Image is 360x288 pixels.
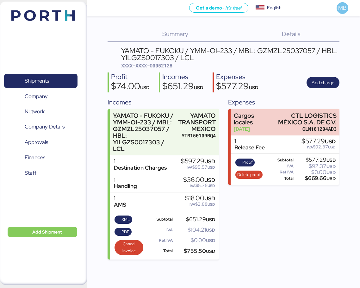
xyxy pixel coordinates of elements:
div: Expenses [216,72,258,82]
span: Cancel invoice [117,241,142,254]
div: Cargos locales [234,112,272,126]
span: Company Details [25,122,65,131]
div: YAMATO - FUKOKU / YMM-OI-233 / MBL: GZMZL25037057 / HBL: YILGZS0017303 / LCL [113,112,175,153]
div: $755.50 [174,249,215,254]
div: YAMATO - FUKOKU / YMM-OI-233 / MBL: GZMZL25037057 / HBL: YILGZS0017303 / LCL [121,47,339,61]
div: Ret IVA [267,170,294,174]
span: PDF [121,229,129,235]
span: USD [325,138,336,145]
span: USD [328,145,336,150]
span: USD [206,227,215,233]
button: Proof [235,159,255,167]
button: Add Shipment [8,227,77,237]
span: USD [204,195,215,202]
span: Approvals [25,138,48,147]
span: Delete proof [237,171,261,178]
div: $95.57 [181,165,215,170]
span: Details [282,30,301,38]
span: USD [326,176,336,181]
div: Expenses [228,97,339,107]
span: USD [208,202,215,207]
span: Summary [162,30,188,38]
span: USD [208,165,215,170]
div: YAMATO TRANSPORT MEXICO [178,112,216,132]
div: Incomes [108,97,219,107]
div: $36.00 [183,177,215,184]
div: $0.00 [295,170,336,175]
div: CLM181204AD3 [275,126,337,132]
div: Ret IVA [147,238,173,243]
span: USD [140,85,150,91]
div: $2.88 [185,202,215,207]
div: Total [267,176,294,181]
div: $577.29 [295,158,336,162]
span: Proof [242,159,253,166]
div: Profit [111,72,150,82]
span: USD [204,158,215,165]
span: USD [326,157,336,163]
span: IVA [187,165,192,170]
span: Shipments [25,76,49,85]
div: $0.00 [174,238,215,243]
div: Handling [114,183,137,190]
span: IVA [190,183,196,188]
button: PDF [115,228,132,236]
span: Network [25,107,45,116]
div: $669.66 [295,176,336,181]
span: Staff [25,168,36,178]
div: $5.76 [183,183,215,188]
div: $577.29 [301,138,336,145]
div: $651.29 [162,82,203,92]
div: Destination Charges [114,165,167,171]
div: Incomes [162,72,203,82]
button: Delete proof [235,171,263,179]
button: Cancel invoice [115,240,143,255]
div: 1 [234,138,265,145]
a: Finances [4,150,78,165]
div: 1 [114,195,126,202]
div: $92.37 [301,145,336,149]
a: Shipments [4,74,78,88]
span: IVA [307,145,313,150]
span: USD [206,248,215,254]
span: Company [25,92,48,101]
span: USD [204,177,215,184]
div: $104.21 [174,228,215,232]
span: MB [338,4,347,12]
div: $597.29 [181,158,215,165]
span: USD [208,183,215,188]
button: XML [115,216,132,224]
div: $74.00 [111,82,150,92]
div: YTM150109BQA [178,132,216,139]
span: USD [326,164,336,169]
div: 1 [114,177,137,183]
div: $577.29 [216,82,258,92]
div: [DATE] [234,126,272,132]
div: AMS [114,202,126,208]
div: Subtotal [147,217,173,222]
span: XML [121,216,130,223]
span: USD [194,85,203,91]
span: IVA [189,202,195,207]
span: USD [249,85,258,91]
span: Add Shipment [32,228,62,236]
a: Company [4,89,78,103]
div: English [267,4,282,11]
div: $18.00 [185,195,215,202]
div: Subtotal [267,158,294,162]
span: USD [206,238,215,243]
span: Add charge [312,79,334,86]
div: 1 [114,158,167,165]
div: CTL LOGISTICS MÉXICO S.A. DE C.V. [275,112,337,126]
a: Company Details [4,120,78,134]
div: $92.37 [295,164,336,169]
span: USD [206,217,215,222]
div: $651.29 [174,217,215,222]
div: IVA [267,164,294,168]
span: XXXX-XXXX-O0052128 [121,62,172,69]
button: Add charge [307,77,339,88]
a: Network [4,104,78,119]
div: Total [147,249,173,253]
a: Approvals [4,135,78,150]
div: IVA [147,228,173,232]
